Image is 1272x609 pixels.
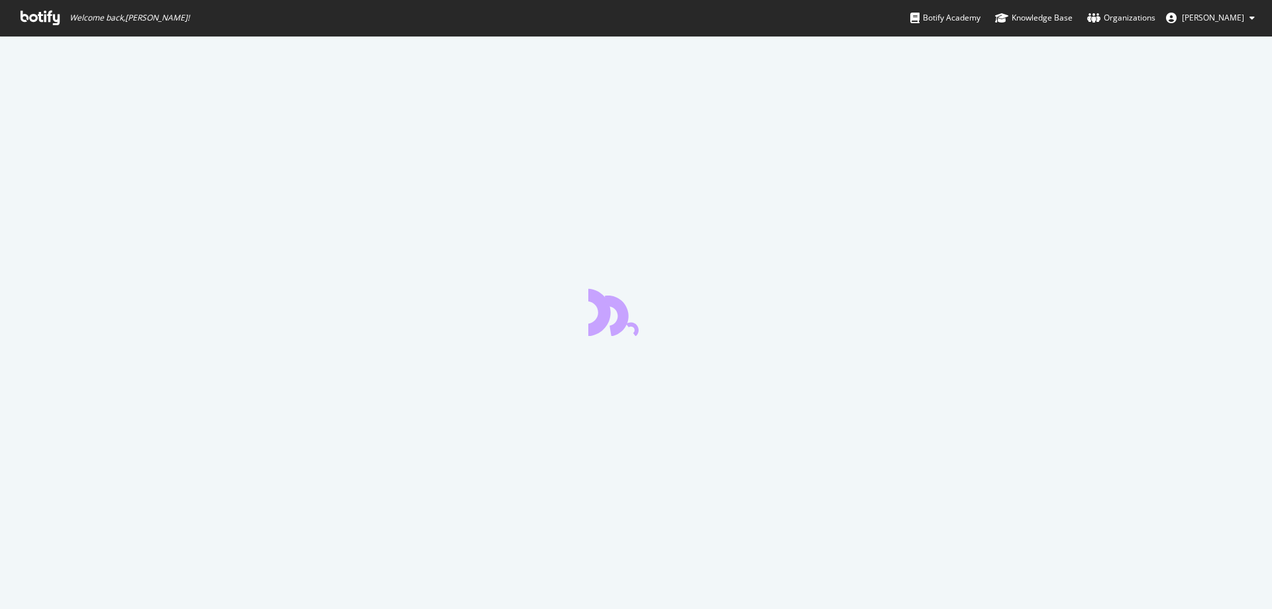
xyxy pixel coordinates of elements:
[1155,7,1265,28] button: [PERSON_NAME]
[1182,12,1244,23] span: Axel Roth
[995,11,1073,25] div: Knowledge Base
[588,288,684,336] div: animation
[1087,11,1155,25] div: Organizations
[70,13,189,23] span: Welcome back, [PERSON_NAME] !
[910,11,980,25] div: Botify Academy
